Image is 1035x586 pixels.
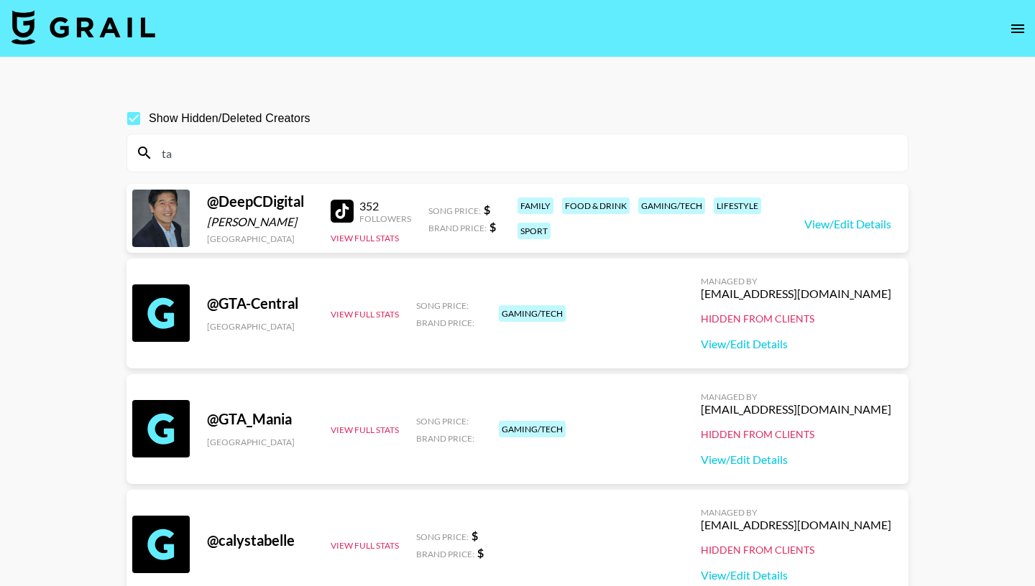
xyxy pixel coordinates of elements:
div: Hidden from Clients [701,544,891,557]
strong: $ [484,203,490,216]
div: @ DeepCDigital [207,192,313,210]
div: [GEOGRAPHIC_DATA] [207,321,313,332]
button: View Full Stats [331,309,399,320]
div: sport [517,223,551,239]
button: View Full Stats [331,233,399,243]
div: Managed By [701,507,891,518]
div: gaming/tech [638,197,705,214]
a: View/Edit Details [701,452,891,467]
div: family [517,197,553,214]
div: @ GTA_Mania [207,410,313,428]
span: Brand Price: [428,223,487,233]
span: Show Hidden/Deleted Creators [149,110,310,127]
span: Song Price: [416,300,469,311]
button: View Full Stats [331,540,399,551]
input: Search by User Name [153,141,899,164]
span: Brand Price: [416,433,474,444]
span: Brand Price: [416,317,474,328]
span: Song Price: [416,416,469,427]
div: gaming/tech [499,421,566,437]
div: food & drink [562,197,630,214]
div: [GEOGRAPHIC_DATA] [207,233,313,244]
div: @ GTA-Central [207,294,313,312]
strong: $ [471,529,478,542]
span: Brand Price: [416,549,474,559]
div: Hidden from Clients [701,428,891,441]
strong: $ [489,220,496,233]
div: Followers [359,213,411,224]
a: View/Edit Details [804,217,891,231]
div: Hidden from Clients [701,312,891,325]
div: Managed By [701,391,891,402]
a: View/Edit Details [701,568,891,582]
div: lifestyle [714,197,761,214]
span: Song Price: [428,205,481,216]
div: gaming/tech [499,305,566,322]
div: [EMAIL_ADDRESS][DOMAIN_NAME] [701,402,891,417]
div: Managed By [701,276,891,287]
div: [PERSON_NAME] [207,215,313,229]
div: @ calystabelle [207,531,313,549]
a: View/Edit Details [701,337,891,351]
strong: $ [477,546,484,559]
span: Song Price: [416,531,469,542]
div: [GEOGRAPHIC_DATA] [207,437,313,447]
img: Grail Talent [11,10,155,45]
div: 352 [359,199,411,213]
button: View Full Stats [331,424,399,435]
button: open drawer [1003,14,1032,43]
div: [EMAIL_ADDRESS][DOMAIN_NAME] [701,518,891,532]
div: [EMAIL_ADDRESS][DOMAIN_NAME] [701,287,891,301]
